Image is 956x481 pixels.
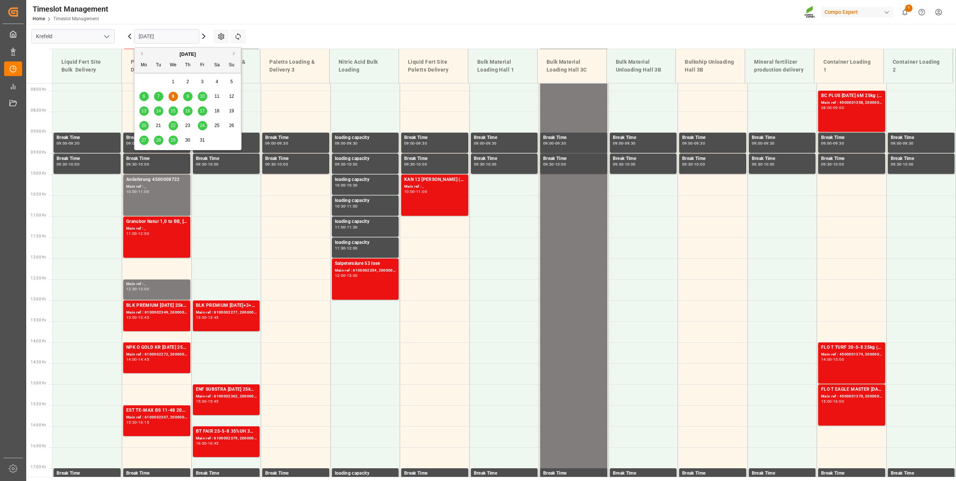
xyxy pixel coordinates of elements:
div: 09:30 [277,142,288,145]
div: Break Time [474,155,535,163]
div: Liquid Fert Site Paletts Delivery [405,55,462,77]
div: - [554,163,555,166]
span: 14:00 Hr [31,339,46,343]
div: Liquid Fert Site Bulk Delivery [58,55,115,77]
div: Choose Wednesday, October 15th, 2025 [169,106,178,116]
div: Mineral fertilizer production delivery [751,55,808,77]
div: 09:30 [903,142,914,145]
div: Choose Saturday, October 11th, 2025 [212,92,222,101]
div: 08:00 [821,106,832,109]
span: 16:30 Hr [31,444,46,448]
div: 14:00 [126,358,137,361]
div: Choose Sunday, October 19th, 2025 [227,106,236,116]
div: - [276,142,277,145]
div: 09:30 [265,163,276,166]
div: Break Time [126,155,187,163]
div: 10:00 [277,163,288,166]
span: 2 [187,79,189,84]
div: - [137,232,138,235]
div: 09:00 [821,142,832,145]
div: Choose Monday, October 13th, 2025 [139,106,149,116]
div: - [137,421,138,424]
div: Th [183,61,193,70]
div: - [762,142,763,145]
div: Container Loading 2 [890,55,947,77]
div: Choose Thursday, October 9th, 2025 [183,92,193,101]
div: Choose Monday, October 6th, 2025 [139,92,149,101]
div: - [345,205,347,208]
div: Break Time [752,155,813,163]
div: 12:00 [138,232,149,235]
div: Tu [154,61,163,70]
span: 28 [156,137,161,143]
div: 13:00 [138,287,149,291]
div: 15:00 [196,400,207,403]
div: Choose Tuesday, October 14th, 2025 [154,106,163,116]
div: 09:30 [486,142,497,145]
span: 31 [200,137,205,143]
div: - [762,163,763,166]
span: 8 [172,94,175,99]
div: Break Time [752,134,813,142]
div: - [832,142,833,145]
div: - [484,142,485,145]
div: - [67,142,69,145]
div: - [484,163,485,166]
div: Break Time [891,155,952,163]
div: - [832,400,833,403]
div: 09:00 [682,142,693,145]
div: - [206,400,208,403]
div: FLO T TURF 20-5-8 25kg (x42) WW [821,344,882,351]
div: loading capacity [335,176,396,184]
div: Break Time [821,134,882,142]
div: 09:30 [474,163,485,166]
div: Main ref : 4500001374, 2000000989 [821,351,882,358]
input: Type to search/select [31,29,115,43]
div: Salpetersäure 53 lose [335,260,396,267]
span: 22 [170,123,175,128]
div: 09:30 [543,163,554,166]
button: Next Month [233,51,238,56]
div: 14:00 [821,358,832,361]
div: 11:00 [347,205,358,208]
div: 10:00 [69,163,79,166]
div: Main ref : 4500001358, 2000001101 [821,100,882,106]
div: 10:00 [903,163,914,166]
div: - [206,442,208,445]
span: 1 [172,79,175,84]
div: 09:30 [764,142,775,145]
button: show 1 new notifications [896,4,913,21]
div: Main ref : , [126,281,187,287]
div: Choose Friday, October 17th, 2025 [198,106,207,116]
div: 12:30 [126,287,137,291]
div: 10:00 [138,163,149,166]
div: 12:00 [335,274,346,277]
span: 30 [185,137,190,143]
div: - [345,184,347,187]
div: Mo [139,61,149,70]
div: Choose Sunday, October 5th, 2025 [227,77,236,87]
div: Choose Tuesday, October 7th, 2025 [154,92,163,101]
div: - [137,287,138,291]
div: - [693,142,694,145]
div: 15:00 [821,400,832,403]
div: Bulk Material Loading Hall 1 [474,55,531,77]
div: Choose Friday, October 3rd, 2025 [198,77,207,87]
div: ENF SUBSTRA [DATE] 25kg (x40) INTBAPL 15 3x5kg (x50) DE FR ENTRFLO T Turf 20-5-8 25kg (x40) INTBT... [196,386,257,393]
div: - [137,316,138,319]
div: Main ref : 6100002272, 2000001815 [126,351,187,358]
div: 09:30 [625,142,636,145]
div: BC PLUS [DATE] 6M 25kg (x42) INT;FLO T CLUB [DATE] 25kg (x42) INT [821,92,882,100]
div: Break Time [543,155,604,163]
div: 10:00 [404,190,415,193]
div: 11:00 [416,190,427,193]
div: Main ref : 4500001370, 2000000989 [821,393,882,400]
div: Break Time [126,134,187,142]
div: 09:00 [126,142,137,145]
div: Main ref : 6100002362, 2000001731 2000001745 2000001639;2000001731 2000001731;2000001277 [196,393,257,400]
div: 09:00 [891,142,902,145]
div: 10:30 [335,205,346,208]
div: 09:30 [196,163,207,166]
div: NPK O GOLD KR [DATE] 25kg (x60) IT [126,344,187,351]
div: 10:00 [416,163,427,166]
